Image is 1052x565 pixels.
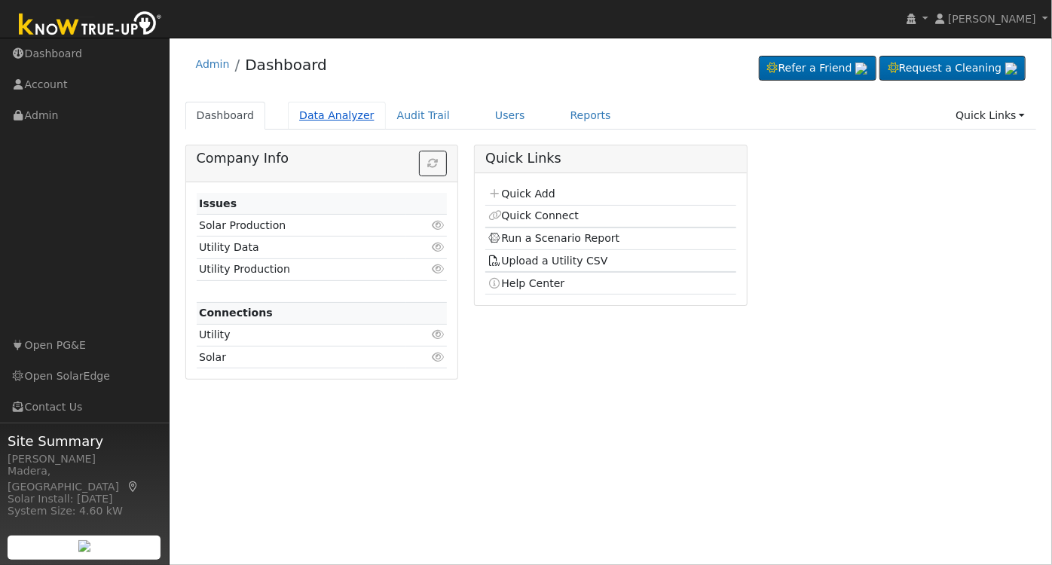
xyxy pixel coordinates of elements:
[484,102,537,130] a: Users
[245,56,327,74] a: Dashboard
[288,102,386,130] a: Data Analyzer
[1005,63,1017,75] img: retrieve
[197,347,407,368] td: Solar
[78,540,90,552] img: retrieve
[431,242,445,252] i: Click to view
[199,307,273,319] strong: Connections
[197,151,447,166] h5: Company Info
[879,56,1026,81] a: Request a Cleaning
[386,102,461,130] a: Audit Trail
[199,197,237,209] strong: Issues
[197,324,407,346] td: Utility
[488,277,565,289] a: Help Center
[855,63,867,75] img: retrieve
[431,220,445,231] i: Click to view
[485,151,735,166] h5: Quick Links
[431,329,445,340] i: Click to view
[197,237,407,258] td: Utility Data
[488,255,608,267] a: Upload a Utility CSV
[196,58,230,70] a: Admin
[185,102,266,130] a: Dashboard
[488,209,579,221] a: Quick Connect
[8,431,161,451] span: Site Summary
[488,188,555,200] a: Quick Add
[944,102,1036,130] a: Quick Links
[431,352,445,362] i: Click to view
[948,13,1036,25] span: [PERSON_NAME]
[8,491,161,507] div: Solar Install: [DATE]
[197,215,407,237] td: Solar Production
[431,264,445,274] i: Click to view
[488,232,620,244] a: Run a Scenario Report
[8,451,161,467] div: [PERSON_NAME]
[8,463,161,495] div: Madera, [GEOGRAPHIC_DATA]
[759,56,876,81] a: Refer a Friend
[197,258,407,280] td: Utility Production
[127,481,140,493] a: Map
[559,102,622,130] a: Reports
[8,503,161,519] div: System Size: 4.60 kW
[11,8,170,42] img: Know True-Up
